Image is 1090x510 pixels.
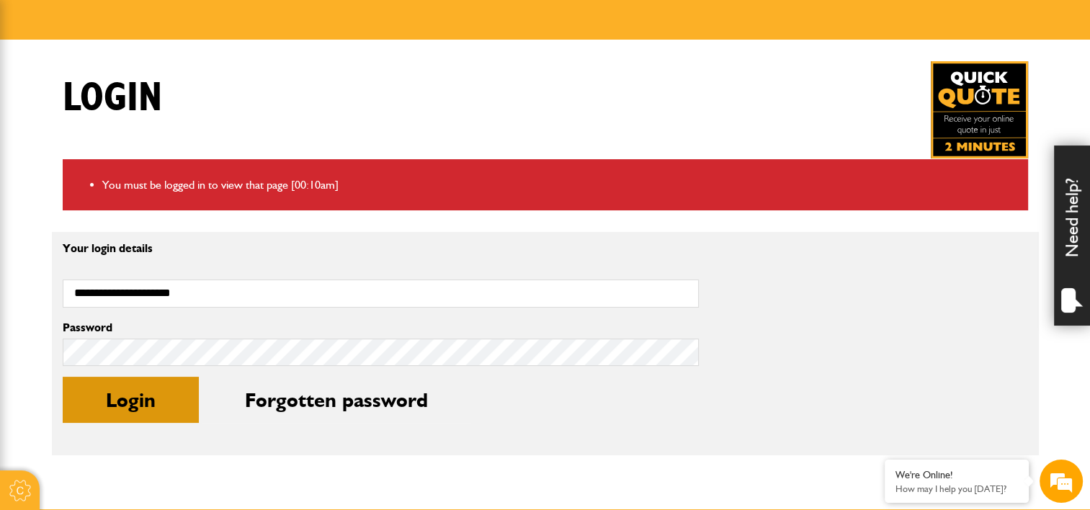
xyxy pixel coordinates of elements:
[202,377,471,423] button: Forgotten password
[63,322,699,334] label: Password
[63,243,699,254] p: Your login details
[895,469,1018,481] div: We're Online!
[895,483,1018,494] p: How may I help you today?
[931,61,1028,158] img: Quick Quote
[63,74,162,122] h1: Login
[1054,146,1090,326] div: Need help?
[63,377,199,423] button: Login
[102,176,1017,194] li: You must be logged in to view that page [00:10am]
[931,61,1028,158] a: Get your insurance quote in just 2-minutes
